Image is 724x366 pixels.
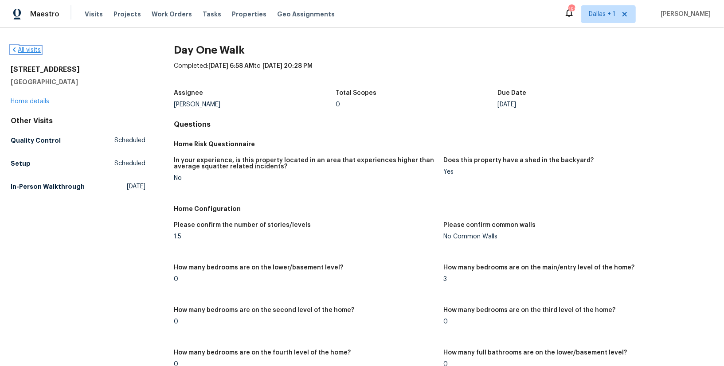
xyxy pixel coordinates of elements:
[174,90,203,96] h5: Assignee
[497,90,526,96] h5: Due Date
[174,120,713,129] h4: Questions
[174,140,713,148] h5: Home Risk Questionnaire
[11,117,145,125] div: Other Visits
[85,10,103,19] span: Visits
[174,204,713,213] h5: Home Configuration
[444,169,706,175] div: Yes
[174,350,351,356] h5: How many bedrooms are on the fourth level of the home?
[11,136,61,145] h5: Quality Control
[174,175,436,181] div: No
[174,62,713,85] div: Completed: to
[11,182,85,191] h5: In-Person Walkthrough
[444,307,616,313] h5: How many bedrooms are on the third level of the home?
[203,11,221,17] span: Tasks
[497,101,659,108] div: [DATE]
[11,132,145,148] a: Quality ControlScheduled
[174,234,436,240] div: 1.5
[174,101,336,108] div: [PERSON_NAME]
[174,265,343,271] h5: How many bedrooms are on the lower/basement level?
[11,179,145,195] a: In-Person Walkthrough[DATE]
[589,10,615,19] span: Dallas + 1
[336,90,376,96] h5: Total Scopes
[657,10,711,19] span: [PERSON_NAME]
[174,157,436,170] h5: In your experience, is this property located in an area that experiences higher than average squa...
[262,63,313,69] span: [DATE] 20:28 PM
[174,222,311,228] h5: Please confirm the number of stories/levels
[30,10,59,19] span: Maestro
[444,157,594,164] h5: Does this property have a shed in the backyard?
[11,98,49,105] a: Home details
[174,307,354,313] h5: How many bedrooms are on the second level of the home?
[114,159,145,168] span: Scheduled
[208,63,254,69] span: [DATE] 6:58 AM
[152,10,192,19] span: Work Orders
[444,319,706,325] div: 0
[114,136,145,145] span: Scheduled
[444,234,706,240] div: No Common Walls
[444,265,635,271] h5: How many bedrooms are on the main/entry level of the home?
[336,101,497,108] div: 0
[11,159,31,168] h5: Setup
[113,10,141,19] span: Projects
[444,350,627,356] h5: How many full bathrooms are on the lower/basement level?
[174,46,713,55] h2: Day One Walk
[11,65,145,74] h2: [STREET_ADDRESS]
[127,182,145,191] span: [DATE]
[174,319,436,325] div: 0
[277,10,335,19] span: Geo Assignments
[232,10,266,19] span: Properties
[11,78,145,86] h5: [GEOGRAPHIC_DATA]
[174,276,436,282] div: 0
[444,276,706,282] div: 3
[568,5,575,14] div: 151
[11,156,145,171] a: SetupScheduled
[11,47,41,53] a: All visits
[444,222,536,228] h5: Please confirm common walls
